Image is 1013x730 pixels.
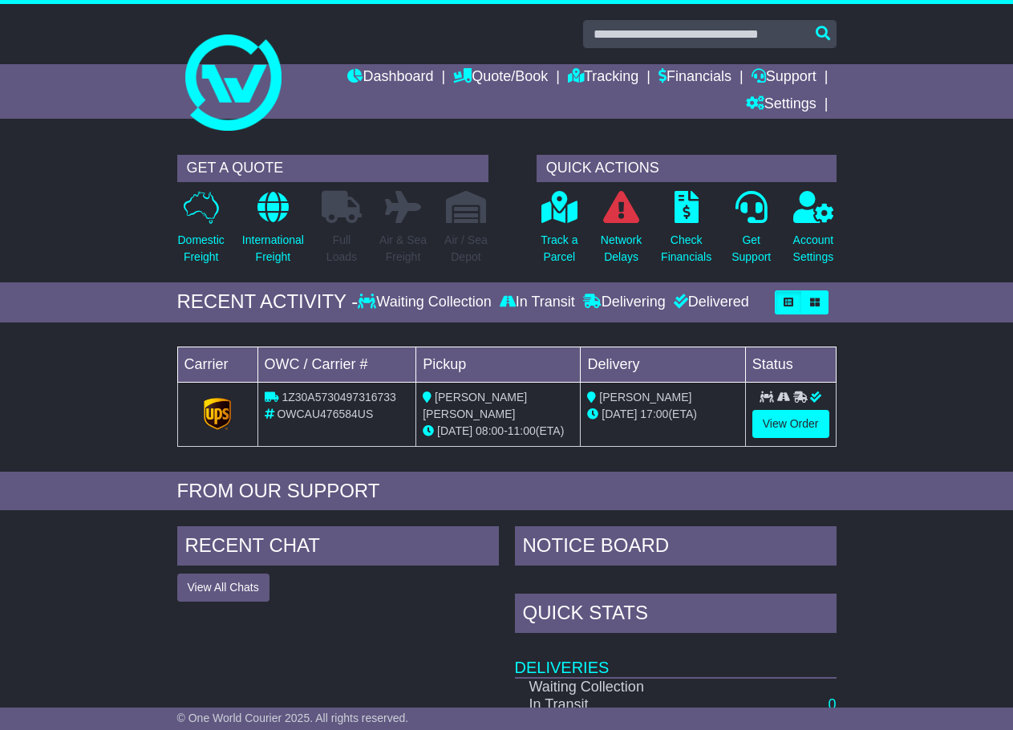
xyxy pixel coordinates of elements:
span: 1Z30A5730497316733 [282,391,395,404]
a: Track aParcel [540,190,578,274]
a: GetSupport [731,190,772,274]
a: DomesticFreight [177,190,225,274]
p: Full Loads [322,232,362,266]
a: 0 [828,696,836,712]
a: Dashboard [347,64,433,91]
p: Air & Sea Freight [379,232,427,266]
div: GET A QUOTE [177,155,488,182]
div: Quick Stats [515,594,837,637]
a: Settings [746,91,816,119]
p: Network Delays [601,232,642,266]
div: In Transit [496,294,579,311]
span: 11:00 [508,424,536,437]
div: Delivered [670,294,749,311]
td: In Transit [515,696,730,714]
a: CheckFinancials [660,190,712,274]
button: View All Chats [177,574,269,602]
div: FROM OUR SUPPORT [177,480,837,503]
td: Delivery [581,347,745,382]
td: Deliveries [515,637,837,678]
span: [PERSON_NAME] [PERSON_NAME] [423,391,527,420]
p: Get Support [731,232,771,266]
a: View Order [752,410,829,438]
td: Pickup [416,347,581,382]
span: OWCAU476584US [277,408,373,420]
a: AccountSettings [792,190,835,274]
span: [DATE] [602,408,637,420]
span: © One World Courier 2025. All rights reserved. [177,712,409,724]
p: Air / Sea Depot [444,232,488,266]
a: Support [752,64,816,91]
div: RECENT CHAT [177,526,499,570]
p: International Freight [242,232,304,266]
div: (ETA) [587,406,738,423]
td: Waiting Collection [515,678,730,696]
span: 08:00 [476,424,504,437]
span: [PERSON_NAME] [599,391,691,404]
div: Delivering [579,294,670,311]
span: 17:00 [640,408,668,420]
div: RECENT ACTIVITY - [177,290,359,314]
a: Quote/Book [453,64,548,91]
a: InternationalFreight [241,190,305,274]
div: - (ETA) [423,423,573,440]
p: Check Financials [661,232,711,266]
td: OWC / Carrier # [257,347,416,382]
a: Tracking [568,64,638,91]
td: Status [745,347,836,382]
span: [DATE] [437,424,472,437]
p: Domestic Freight [178,232,225,266]
a: Financials [658,64,731,91]
div: QUICK ACTIONS [537,155,837,182]
div: Waiting Collection [358,294,495,311]
div: NOTICE BOARD [515,526,837,570]
img: GetCarrierServiceLogo [204,398,231,430]
p: Account Settings [793,232,834,266]
a: NetworkDelays [600,190,642,274]
td: Carrier [177,347,257,382]
p: Track a Parcel [541,232,577,266]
